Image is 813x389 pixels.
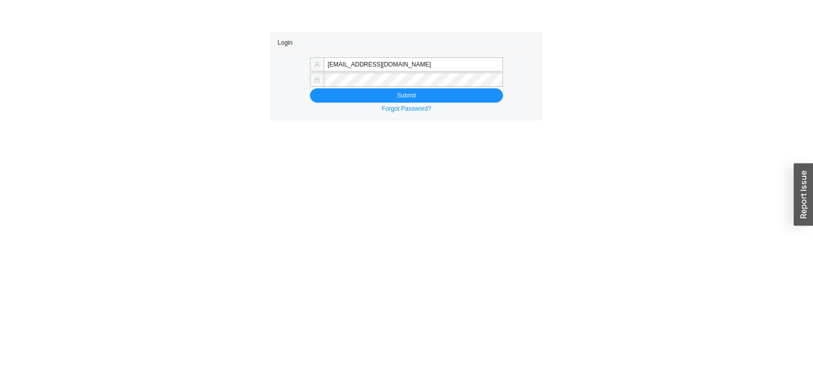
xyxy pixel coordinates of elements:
[277,33,535,52] div: Login
[314,77,320,83] span: lock
[314,61,320,68] span: user
[382,105,431,112] a: Forgot Password?
[324,57,503,72] input: Email
[310,88,503,103] button: Submit
[397,90,416,101] span: Submit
